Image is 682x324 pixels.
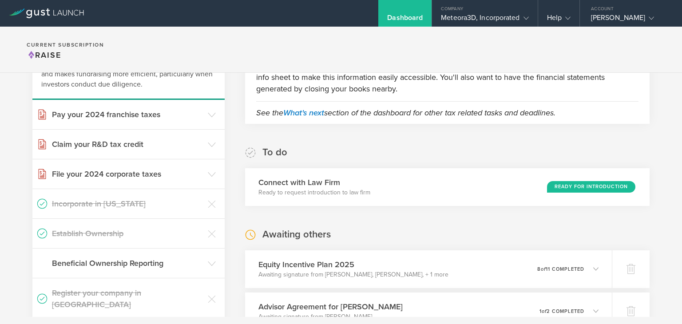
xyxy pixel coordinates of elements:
div: Ready for Introduction [547,181,635,193]
h3: Pay your 2024 franchise taxes [52,109,203,120]
p: Awaiting signature from [PERSON_NAME], [PERSON_NAME], + 1 more [258,270,448,279]
p: Your accountant will expect you to have some general company information on hand. We've put toget... [256,60,638,95]
p: 1 2 completed [539,309,584,314]
div: Help [547,13,571,27]
h3: Beneficial Ownership Reporting [52,257,203,269]
div: [PERSON_NAME] [591,13,666,27]
div: Dashboard [387,13,423,27]
p: Awaiting signature from [PERSON_NAME] [258,312,403,321]
em: of [542,308,547,314]
h3: File your 2024 corporate taxes [52,168,203,180]
h2: Awaiting others [262,228,331,241]
h2: Current Subscription [27,42,104,47]
div: Meteora3D, Incorporated [441,13,528,27]
h3: Connect with Law Firm [258,177,370,188]
a: What's next [283,108,324,118]
h3: Establish Ownership [52,228,203,239]
h3: Register your company in [GEOGRAPHIC_DATA] [52,287,203,310]
h2: To do [262,146,287,159]
em: See the section of the dashboard for other tax related tasks and deadlines. [256,108,555,118]
span: Raise [27,50,61,60]
h3: Advisor Agreement for [PERSON_NAME] [258,301,403,312]
div: Staying compliant saves you from hassle and legal fees, and makes fundraising more efficient, par... [32,50,225,100]
h3: Claim your R&D tax credit [52,138,203,150]
p: Ready to request introduction to law firm [258,188,370,197]
h3: Incorporate in [US_STATE] [52,198,203,209]
p: 8 11 completed [537,267,584,272]
h3: Equity Incentive Plan 2025 [258,259,448,270]
div: Connect with Law FirmReady to request introduction to law firmReady for Introduction [245,168,650,206]
em: of [541,266,546,272]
